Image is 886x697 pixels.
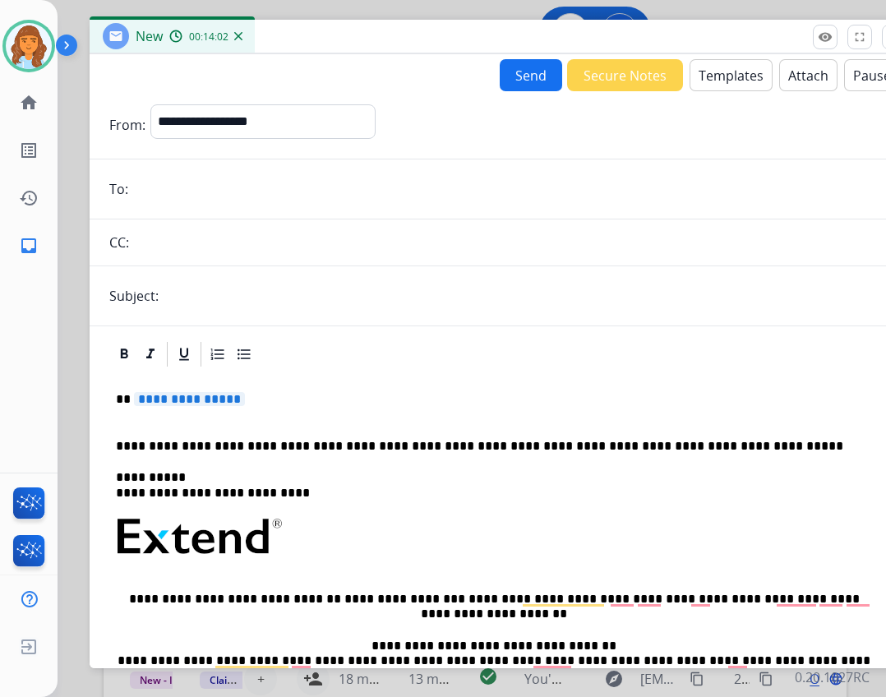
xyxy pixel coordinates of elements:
[19,188,39,208] mat-icon: history
[19,141,39,160] mat-icon: list_alt
[6,23,52,69] img: avatar
[112,342,136,367] div: Bold
[109,179,128,199] p: To:
[567,59,683,91] button: Secure Notes
[690,59,773,91] button: Templates
[172,342,196,367] div: Underline
[109,233,129,252] p: CC:
[189,30,228,44] span: 00:14:02
[818,30,833,44] mat-icon: remove_red_eye
[779,59,838,91] button: Attach
[795,667,870,687] p: 0.20.1027RC
[500,59,562,91] button: Send
[136,27,163,45] span: New
[109,115,145,135] p: From:
[852,30,867,44] mat-icon: fullscreen
[109,286,159,306] p: Subject:
[205,342,230,367] div: Ordered List
[138,342,163,367] div: Italic
[232,342,256,367] div: Bullet List
[19,93,39,113] mat-icon: home
[19,236,39,256] mat-icon: inbox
